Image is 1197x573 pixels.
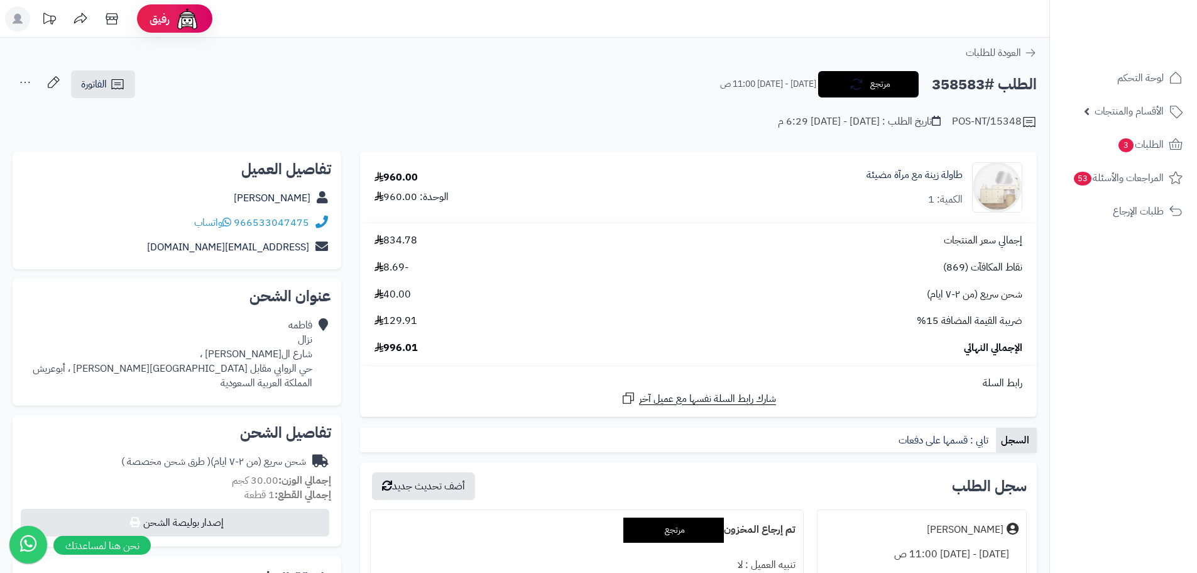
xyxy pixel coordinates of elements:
span: طلبات الإرجاع [1113,203,1164,220]
h2: عنوان الشحن [23,289,331,304]
div: مرتجع [623,518,724,543]
a: واتساب [194,215,231,230]
a: لوحة التحكم [1058,63,1189,93]
span: ضريبة القيمة المضافة 15% [917,314,1022,328]
h2: تفاصيل العميل [23,162,331,177]
span: الطلبات [1117,136,1164,153]
span: -8.69 [374,260,408,275]
div: [DATE] - [DATE] 11:00 ص [825,542,1019,567]
a: المراجعات والأسئلة53 [1058,163,1189,193]
span: الإجمالي النهائي [964,341,1022,355]
h2: تفاصيل الشحن [23,425,331,440]
span: رفيق [150,11,170,26]
button: مرتجع [818,71,919,97]
a: الفاتورة [71,70,135,98]
a: طلبات الإرجاع [1058,196,1189,226]
span: نقاط المكافآت (869) [943,260,1022,275]
span: العودة للطلبات [966,45,1021,60]
span: الفاتورة [81,77,107,92]
span: الأقسام والمنتجات [1095,103,1164,120]
h3: سجل الطلب [952,479,1027,494]
div: تاريخ الطلب : [DATE] - [DATE] 6:29 م [778,114,941,129]
strong: إجمالي الوزن: [278,473,331,488]
small: [DATE] - [DATE] 11:00 ص [720,78,816,91]
span: 53 [1074,172,1091,186]
span: ( طرق شحن مخصصة ) [121,454,210,469]
strong: إجمالي القطع: [275,487,331,503]
span: 129.91 [374,314,417,328]
a: تابي : قسمها على دفعات [894,428,996,453]
span: لوحة التحكم [1117,69,1164,87]
span: 834.78 [374,233,417,248]
span: شارك رابط السلة نفسها مع عميل آخر [639,392,776,406]
small: 30.00 كجم [232,473,331,488]
a: [PERSON_NAME] [234,191,310,206]
div: فاطمه نزال شارع ال[PERSON_NAME] ، حي الروابي مقابل [GEOGRAPHIC_DATA][PERSON_NAME] ، أبوعريش الممل... [33,318,312,390]
span: 996.01 [374,341,418,355]
span: 40.00 [374,287,411,302]
div: [PERSON_NAME] [927,523,1003,537]
a: الطلبات3 [1058,130,1189,160]
div: شحن سريع (من ٢-٧ ايام) [121,455,306,469]
div: الوحدة: 960.00 [374,190,449,204]
div: الكمية: 1 [928,192,963,207]
span: شحن سريع (من ٢-٧ ايام) [927,287,1022,302]
div: رابط السلة [365,376,1032,391]
a: طاولة زينة مع مرآة مضيئة [866,168,963,182]
img: ai-face.png [175,6,200,31]
div: POS-NT/15348 [952,114,1037,130]
span: 3 [1118,138,1134,152]
b: تم إرجاع المخزون [724,522,795,537]
div: 960.00 [374,170,418,185]
a: شارك رابط السلة نفسها مع عميل آخر [621,391,776,406]
span: المراجعات والأسئلة [1073,169,1164,187]
a: تحديثات المنصة [33,6,65,35]
button: إصدار بوليصة الشحن [21,509,329,537]
a: العودة للطلبات [966,45,1037,60]
a: 966533047475 [234,215,309,230]
button: أضف تحديث جديد [372,472,475,500]
span: إجمالي سعر المنتجات [944,233,1022,248]
img: 1746616858-1-90x90.jpg [973,162,1022,213]
a: [EMAIL_ADDRESS][DOMAIN_NAME] [147,240,309,255]
small: 1 قطعة [244,487,331,503]
a: السجل [996,428,1037,453]
h2: الطلب #358583 [932,72,1037,97]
